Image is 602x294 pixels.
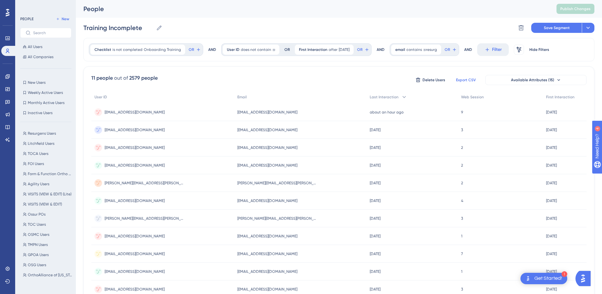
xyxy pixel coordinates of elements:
[62,16,69,21] span: New
[546,216,557,221] time: [DATE]
[105,145,165,150] span: [EMAIL_ADDRESS][DOMAIN_NAME]
[461,127,463,132] span: 3
[461,269,462,274] span: 1
[44,3,46,8] div: 4
[188,45,202,55] button: OR
[105,198,165,203] span: [EMAIL_ADDRESS][DOMAIN_NAME]
[28,222,46,227] span: TOC Users
[370,234,380,238] time: [DATE]
[370,128,380,132] time: [DATE]
[20,89,71,96] button: Weekly Active Users
[20,150,75,157] button: TOCA Users
[406,47,422,52] span: contains
[370,199,380,203] time: [DATE]
[20,170,75,178] button: Form & Function Ortho Users
[370,216,380,221] time: [DATE]
[461,251,463,256] span: 7
[28,181,49,187] span: Agility Users
[208,43,216,56] div: AND
[105,269,165,274] span: [EMAIL_ADDRESS][DOMAIN_NAME]
[237,127,297,132] span: [EMAIL_ADDRESS][DOMAIN_NAME]
[237,251,297,256] span: [EMAIL_ADDRESS][DOMAIN_NAME]
[377,43,385,56] div: AND
[534,275,562,282] div: Get Started!
[524,275,532,282] img: launcher-image-alternative-text
[237,198,297,203] span: [EMAIL_ADDRESS][DOMAIN_NAME]
[370,145,380,150] time: [DATE]
[114,74,128,82] div: out of
[20,241,75,248] button: TMPN Users
[112,47,143,52] span: is not completed
[520,273,567,284] div: Open Get Started! checklist, remaining modules: 1
[461,287,463,292] span: 3
[357,47,362,52] span: OR
[423,77,445,83] span: Delete Users
[464,43,472,56] div: AND
[54,15,71,23] button: New
[485,75,587,85] button: Available Attributes (15)
[189,47,194,52] span: OR
[450,75,482,85] button: Export CSV
[237,110,297,115] span: [EMAIL_ADDRESS][DOMAIN_NAME]
[237,95,247,100] span: Email
[28,80,46,85] span: New Users
[28,252,49,257] span: GPOA Users
[546,145,557,150] time: [DATE]
[461,110,463,115] span: 9
[477,43,509,56] button: Filter
[415,75,446,85] button: Delete Users
[20,221,75,228] button: TOC Users
[28,192,71,197] span: VISITS (VIEW & EDIT) (Lite)
[83,4,541,13] div: People
[511,77,554,83] span: Available Attributes (15)
[461,145,463,150] span: 2
[28,262,46,267] span: OSG Users
[237,163,297,168] span: [EMAIL_ADDRESS][DOMAIN_NAME]
[91,74,113,82] div: 11 people
[370,163,380,168] time: [DATE]
[20,231,75,238] button: OSMC Users
[237,216,316,221] span: [PERSON_NAME][EMAIL_ADDRESS][PERSON_NAME][DOMAIN_NAME]
[20,261,75,269] button: OSG Users
[28,212,46,217] span: Ossur POs
[28,232,49,237] span: OSMC Users
[272,47,275,52] span: @
[129,74,158,82] div: 2579 people
[237,287,297,292] span: [EMAIL_ADDRESS][DOMAIN_NAME]
[28,100,64,105] span: Monthly Active Users
[370,95,398,100] span: Last Interaction
[529,47,549,52] span: Hide Filters
[20,109,71,117] button: Inactive Users
[28,90,63,95] span: Weekly Active Users
[28,171,73,176] span: Form & Function Ortho Users
[284,47,290,52] div: OR
[546,110,557,114] time: [DATE]
[560,6,591,11] span: Publish Changes
[227,47,240,52] span: User ID
[356,45,370,55] button: OR
[28,44,42,49] span: All Users
[299,47,327,52] span: First Interaction
[20,180,75,188] button: Agility Users
[28,110,52,115] span: Inactive Users
[531,23,582,33] button: Save Segment
[546,128,557,132] time: [DATE]
[456,77,476,83] span: Export CSV
[461,234,462,239] span: 1
[105,234,165,239] span: [EMAIL_ADDRESS][DOMAIN_NAME]
[28,273,73,278] span: OrthoAlliance of [US_STATE] Users
[370,252,380,256] time: [DATE]
[241,47,271,52] span: does not contain
[546,269,557,274] time: [DATE]
[20,190,75,198] button: VISITS (VIEW & EDIT) (Lite)
[546,181,557,185] time: [DATE]
[237,234,297,239] span: [EMAIL_ADDRESS][DOMAIN_NAME]
[20,251,75,259] button: GPOA Users
[105,181,184,186] span: [PERSON_NAME][EMAIL_ADDRESS][PERSON_NAME][DOMAIN_NAME]
[20,271,75,279] button: OrthoAlliance of [US_STATE] Users
[20,140,75,147] button: Litchfield Users
[546,95,575,100] span: First Interaction
[28,202,62,207] span: VISITS (VIEW & EDIT)
[492,46,502,53] span: Filter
